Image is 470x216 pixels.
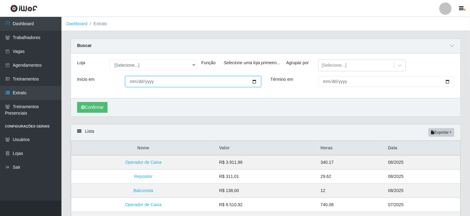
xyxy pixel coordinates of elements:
[77,76,95,83] label: Início em
[133,188,153,193] a: Balconista
[384,155,460,170] td: 08/2025
[66,21,88,26] a: Dashboard
[71,141,216,155] th: Nome
[286,60,309,66] label: Agrupar por
[77,43,92,48] strong: Buscar
[77,102,108,113] button: Confirmar
[317,170,384,184] td: 29.62
[317,184,384,198] td: 12
[317,141,384,155] th: Horas
[201,60,216,66] label: Função
[384,184,460,198] td: 08/2025
[215,184,317,198] td: R$ 138,00
[71,124,460,141] div: Lista
[77,60,85,66] label: Loja
[134,174,153,179] a: Repositor
[384,141,460,155] th: Data
[215,141,317,155] th: Valor
[10,5,37,12] img: CoreUI Logo
[61,17,470,31] nav: breadcrumb
[215,155,317,170] td: R$ 3.911,96
[125,202,162,207] a: Operador de Caixa
[322,62,347,69] div: [Selecione...]
[270,76,293,83] label: Término em
[88,21,107,27] li: Extrato
[215,198,317,212] td: R$ 8.510,92
[319,76,454,87] input: 00/00/0000
[317,198,384,212] td: 740.08
[224,60,280,65] i: Selecione uma loja primeiro...
[317,155,384,170] td: 340.17
[125,76,261,87] input: 00/00/0000
[384,198,460,212] td: 07/2025
[384,170,460,184] td: 08/2025
[429,128,454,137] button: Exportar
[125,160,162,165] a: Operador de Caixa
[215,170,317,184] td: R$ 311,01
